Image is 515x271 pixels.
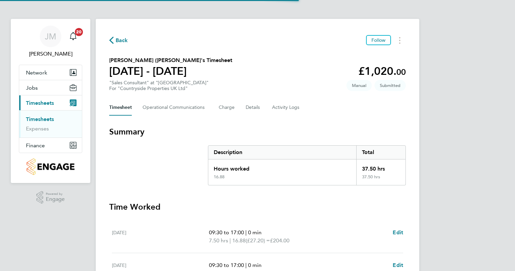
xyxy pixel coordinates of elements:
[245,229,247,236] span: |
[109,56,232,64] h2: [PERSON_NAME] ([PERSON_NAME]'s Timesheet
[112,229,209,245] div: [DATE]
[26,85,38,91] span: Jobs
[356,146,405,159] div: Total
[396,67,406,77] span: 00
[374,80,406,91] span: This timesheet is Submitted.
[246,99,261,116] button: Details
[109,99,132,116] button: Timesheet
[26,100,54,106] span: Timesheets
[19,95,82,110] button: Timesheets
[19,26,82,58] a: JM[PERSON_NAME]
[393,229,403,237] a: Edit
[36,191,65,204] a: Powered byEngage
[19,110,82,138] div: Timesheets
[214,174,224,180] div: 16.88
[245,262,247,268] span: |
[27,158,74,175] img: countryside-properties-logo-retina.png
[393,229,403,236] span: Edit
[358,65,406,78] app-decimal: £1,020.
[356,174,405,185] div: 37.50 hrs
[19,158,82,175] a: Go to home page
[230,237,231,244] span: |
[19,50,82,58] span: Jessica Munday
[208,146,356,159] div: Description
[46,191,65,197] span: Powered by
[109,80,209,91] div: "Sales Consultant" at "[GEOGRAPHIC_DATA]"
[219,99,235,116] button: Charge
[366,35,391,45] button: Follow
[209,229,244,236] span: 09:30 to 17:00
[26,69,47,76] span: Network
[46,197,65,202] span: Engage
[116,36,128,44] span: Back
[109,126,406,137] h3: Summary
[45,32,56,41] span: JM
[371,37,386,43] span: Follow
[346,80,372,91] span: This timesheet was manually created.
[109,64,232,78] h1: [DATE] - [DATE]
[209,262,244,268] span: 09:30 to 17:00
[19,80,82,95] button: Jobs
[19,65,82,80] button: Network
[109,86,209,91] div: For "Countryside Properties UK Ltd"
[272,99,300,116] button: Activity Logs
[270,237,290,244] span: £204.00
[246,237,270,244] span: (£27.20) =
[26,142,45,149] span: Finance
[393,261,403,269] a: Edit
[208,159,356,174] div: Hours worked
[19,138,82,153] button: Finance
[232,237,246,245] span: 16.88
[109,202,406,212] h3: Time Worked
[208,145,406,185] div: Summary
[393,262,403,268] span: Edit
[394,35,406,46] button: Timesheets Menu
[66,26,80,47] a: 20
[356,159,405,174] div: 37.50 hrs
[109,36,128,44] button: Back
[26,116,54,122] a: Timesheets
[209,237,228,244] span: 7.50 hrs
[11,19,90,183] nav: Main navigation
[26,125,49,132] a: Expenses
[248,262,262,268] span: 0 min
[248,229,262,236] span: 0 min
[143,99,208,116] button: Operational Communications
[75,28,83,36] span: 20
